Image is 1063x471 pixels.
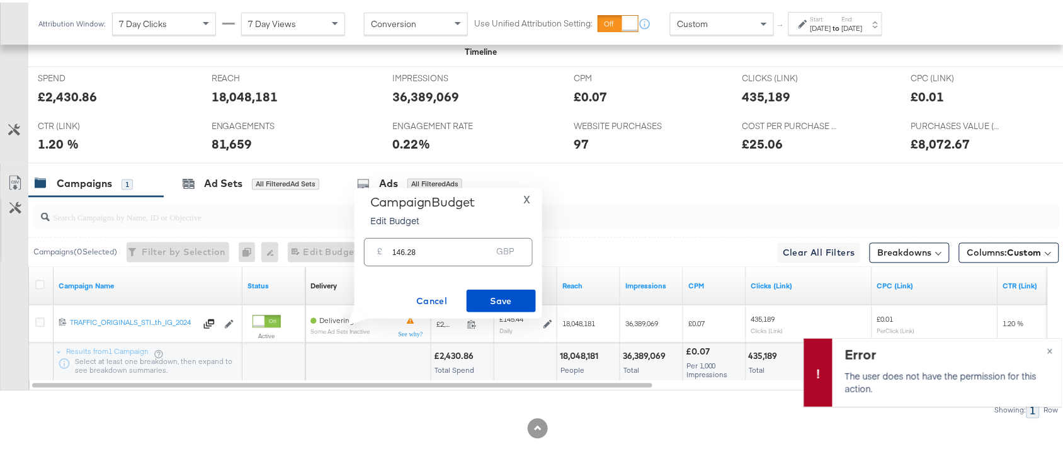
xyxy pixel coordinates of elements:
[742,118,837,130] span: COST PER PURCHASE (WEBSITE EVENTS)
[574,70,668,82] span: CPM
[574,85,607,103] div: £0.07
[370,192,475,207] div: Campaign Budget
[842,21,863,31] div: [DATE]
[574,133,589,151] div: 97
[751,279,867,289] a: The number of clicks on links appearing on your ad or Page that direct people to your sites off F...
[472,291,531,307] span: Save
[59,279,237,289] a: Your campaign name.
[402,291,462,307] span: Cancel
[122,177,133,188] div: 1
[392,133,430,151] div: 0.22%
[911,85,944,103] div: £0.01
[319,314,354,323] span: Delivering
[842,13,863,21] label: End:
[959,241,1059,261] button: Columns:Custom
[1038,336,1062,359] button: ×
[677,16,708,27] span: Custom
[392,70,487,82] span: IMPRESSIONS
[310,326,370,333] sub: Some Ad Sets Inactive
[623,348,669,360] div: 36,389,069
[877,325,915,332] sub: Per Click (Link)
[560,363,584,373] span: People
[310,279,337,289] a: Reflects the ability of your Ad Campaign to achieve delivery based on ad states, schedule and bud...
[625,279,678,289] a: The number of times your ad was served. On mobile apps an ad is counted as served the first time ...
[372,241,387,263] div: £
[33,244,117,256] div: Campaigns ( 0 Selected)
[247,279,300,289] a: Shows the current state of your Ad Campaign.
[499,312,523,322] div: £145.44
[392,85,459,103] div: 36,389,069
[967,244,1042,257] span: Columns:
[688,317,705,326] span: £0.07
[1008,245,1042,256] span: Custom
[474,15,593,27] label: Use Unified Attribution Setting:
[370,212,475,224] p: Edit Budget
[562,279,615,289] a: The number of people your ad was served to.
[38,85,97,103] div: £2,430.86
[253,330,281,338] label: Active
[38,17,106,26] div: Attribution Window:
[877,279,993,289] a: The average cost for each link click you've received from your ad.
[499,325,513,332] sub: Daily
[625,317,658,326] span: 36,389,069
[1003,279,1056,289] a: The number of clicks received on a link in your ad divided by the number of impressions.
[688,279,741,289] a: The average cost you've paid to have 1,000 impressions of your ad.
[212,85,278,103] div: 18,048,181
[436,317,462,327] span: £2,430.86
[434,348,477,360] div: £2,430.86
[742,85,791,103] div: 435,189
[523,188,530,206] span: X
[38,133,79,151] div: 1.20 %
[749,363,765,373] span: Total
[1003,317,1024,326] span: 1.20 %
[38,118,132,130] span: CTR (LINK)
[248,16,296,27] span: 7 Day Views
[877,312,894,322] span: £0.01
[465,43,497,55] div: Timeline
[397,287,467,310] button: Cancel
[686,359,728,377] span: Per 1,000 Impressions
[492,241,520,263] div: GBP
[212,133,253,151] div: 81,659
[562,317,595,326] span: 18,048,181
[742,133,783,151] div: £25.06
[560,348,602,360] div: 18,048,181
[831,21,842,30] strong: to
[623,363,639,373] span: Total
[778,241,860,261] button: Clear All Filters
[50,198,966,222] input: Search Campaigns by Name, ID or Objective
[1047,340,1053,355] span: ×
[252,176,319,188] div: All Filtered Ad Sets
[810,21,831,31] div: [DATE]
[810,13,831,21] label: Start:
[742,70,837,82] span: CLICKS (LINK)
[686,344,713,356] div: £0.07
[38,70,132,82] span: SPEND
[392,231,492,258] input: Enter your budget
[371,16,416,27] span: Conversion
[212,118,306,130] span: ENGAGEMENTS
[845,343,1046,361] div: Error
[239,240,261,260] div: 0
[870,241,950,261] button: Breakdowns
[749,348,782,360] div: 435,189
[379,174,398,189] div: Ads
[204,174,242,189] div: Ad Sets
[467,287,536,310] button: Save
[518,192,535,201] button: X
[911,118,1005,130] span: PURCHASES VALUE (WEBSITE EVENTS)
[775,21,787,26] span: ↑
[911,133,970,151] div: £8,072.67
[435,363,474,373] span: Total Spend
[783,243,855,259] span: Clear All Filters
[392,118,487,130] span: ENGAGEMENT RATE
[310,279,337,289] div: Delivery
[751,325,783,332] sub: Clicks (Link)
[70,315,196,326] div: TRAFFIC_ORIGINALS_STI...th_IG_2024
[407,176,462,188] div: All Filtered Ads
[845,367,1046,392] p: The user does not have the permission for this action.
[70,315,196,328] a: TRAFFIC_ORIGINALS_STI...th_IG_2024
[574,118,668,130] span: WEBSITE PURCHASES
[119,16,167,27] span: 7 Day Clicks
[751,312,775,322] span: 435,189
